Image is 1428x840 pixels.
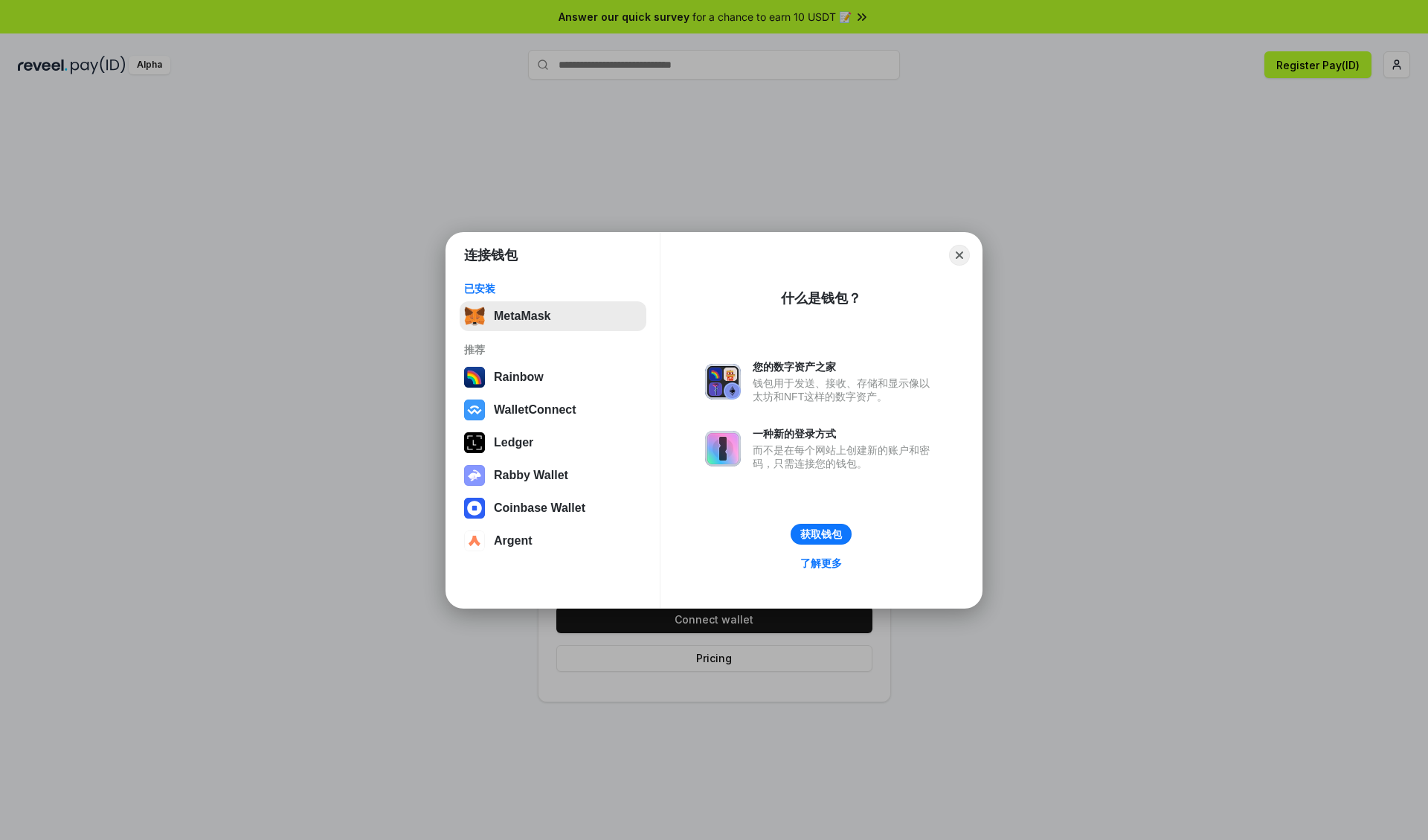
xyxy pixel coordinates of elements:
[464,400,485,420] img: svg+xml,%3Csvg%20width%3D%2228%22%20height%3D%2228%22%20viewBox%3D%220%200%2028%2028%22%20fill%3D...
[705,364,741,400] img: svg+xml,%3Csvg%20xmlns%3D%22http%3A%2F%2Fwww.w3.org%2F2000%2Fsvg%22%20fill%3D%22none%22%20viewBox...
[949,245,970,266] button: Close
[494,371,544,384] div: Rainbow
[705,431,741,467] img: svg+xml,%3Csvg%20xmlns%3D%22http%3A%2F%2Fwww.w3.org%2F2000%2Fsvg%22%20fill%3D%22none%22%20viewBox...
[494,469,568,482] div: Rabby Wallet
[800,557,842,570] div: 了解更多
[460,526,646,556] button: Argent
[464,465,485,486] img: svg+xml,%3Csvg%20xmlns%3D%22http%3A%2F%2Fwww.w3.org%2F2000%2Fsvg%22%20fill%3D%22none%22%20viewBox...
[800,528,842,541] div: 获取钱包
[753,443,937,470] div: 而不是在每个网站上创建新的账户和密码，只需连接您的钱包。
[460,362,646,392] button: Rainbow
[460,428,646,458] button: Ledger
[464,367,485,388] img: svg+xml,%3Csvg%20width%3D%22120%22%20height%3D%22120%22%20viewBox%3D%220%200%20120%20120%22%20fil...
[494,403,576,417] div: WalletConnect
[494,534,533,548] div: Argent
[460,301,646,331] button: MetaMask
[464,498,485,519] img: svg+xml,%3Csvg%20width%3D%2228%22%20height%3D%2228%22%20viewBox%3D%220%200%2028%2028%22%20fill%3D...
[494,436,533,449] div: Ledger
[753,360,937,373] div: 您的数字资产之家
[460,493,646,523] button: Coinbase Wallet
[460,461,646,490] button: Rabby Wallet
[781,289,861,307] div: 什么是钱包？
[464,246,518,264] h1: 连接钱包
[494,501,585,515] div: Coinbase Wallet
[753,427,937,440] div: 一种新的登录方式
[460,395,646,425] button: WalletConnect
[494,310,550,323] div: MetaMask
[753,376,937,403] div: 钱包用于发送、接收、存储和显示像以太坊和NFT这样的数字资产。
[464,432,485,453] img: svg+xml,%3Csvg%20xmlns%3D%22http%3A%2F%2Fwww.w3.org%2F2000%2Fsvg%22%20width%3D%2228%22%20height%3...
[791,524,852,545] button: 获取钱包
[464,530,485,551] img: svg+xml,%3Csvg%20width%3D%2228%22%20height%3D%2228%22%20viewBox%3D%220%200%2028%2028%22%20fill%3D...
[464,306,485,327] img: svg+xml,%3Csvg%20fill%3D%22none%22%20height%3D%2233%22%20viewBox%3D%220%200%2035%2033%22%20width%...
[464,343,642,356] div: 推荐
[464,282,642,295] div: 已安装
[791,554,851,573] a: 了解更多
